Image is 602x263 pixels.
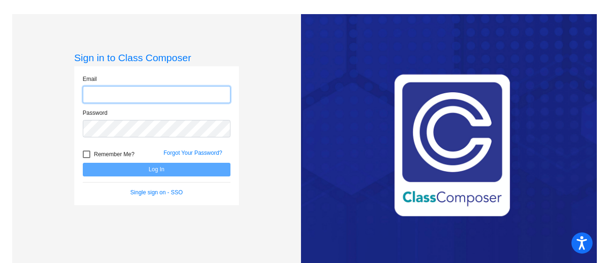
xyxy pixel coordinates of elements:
label: Email [83,75,97,83]
a: Forgot Your Password? [164,150,222,156]
a: Single sign on - SSO [130,189,182,196]
span: Remember Me? [94,149,135,160]
h3: Sign in to Class Composer [74,52,239,64]
button: Log In [83,163,230,176]
label: Password [83,109,108,117]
